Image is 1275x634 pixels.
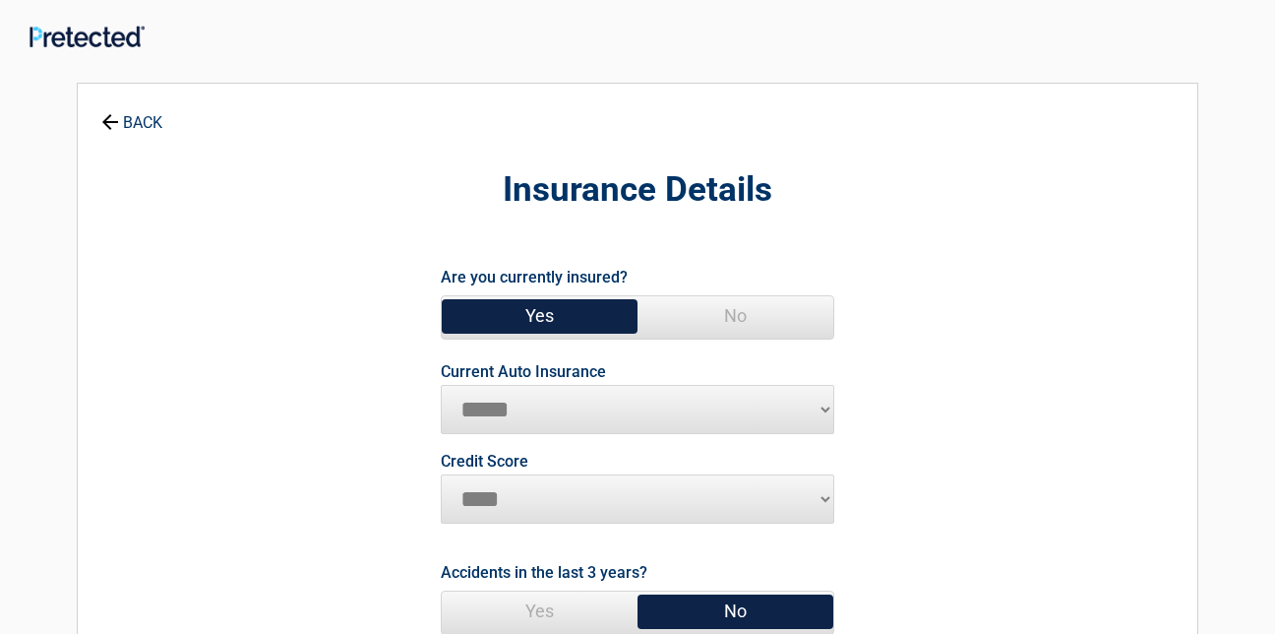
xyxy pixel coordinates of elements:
[441,364,606,380] label: Current Auto Insurance
[442,592,637,631] span: Yes
[441,559,647,586] label: Accidents in the last 3 years?
[186,167,1089,214] h2: Insurance Details
[441,264,628,290] label: Are you currently insured?
[97,96,166,131] a: BACK
[30,26,145,46] img: Main Logo
[637,296,833,336] span: No
[637,592,833,631] span: No
[441,454,528,470] label: Credit Score
[442,296,637,336] span: Yes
